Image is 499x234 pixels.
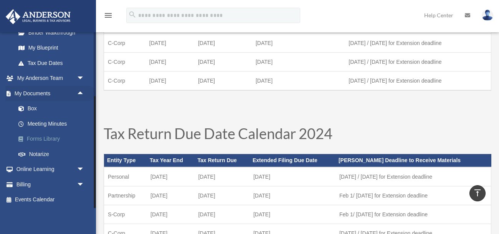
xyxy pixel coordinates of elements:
[252,34,345,53] td: [DATE]
[3,9,73,24] img: Anderson Advisors Platinum Portal
[194,186,249,205] td: [DATE]
[104,11,113,20] i: menu
[104,154,147,167] th: Entity Type
[335,205,491,224] td: Feb 1/ [DATE] for Extension deadline
[147,205,194,224] td: [DATE]
[104,126,491,144] h1: Tax Return Due Date Calendar 2024
[77,177,92,193] span: arrow_drop_down
[147,186,194,205] td: [DATE]
[104,13,113,20] a: menu
[5,162,96,177] a: Online Learningarrow_drop_down
[5,71,96,86] a: My Anderson Teamarrow_drop_down
[11,40,96,56] a: My Blueprint
[147,154,194,167] th: Tax Year End
[194,53,252,71] td: [DATE]
[104,34,145,53] td: C-Corp
[194,154,249,167] th: Tax Return Due
[194,71,252,91] td: [DATE]
[249,154,335,167] th: Extended Filing Due Date
[11,101,96,116] a: Box
[469,185,486,201] a: vertical_align_top
[252,53,345,71] td: [DATE]
[147,167,194,186] td: [DATE]
[77,162,92,178] span: arrow_drop_down
[128,10,137,19] i: search
[104,53,145,71] td: C-Corp
[145,53,194,71] td: [DATE]
[5,177,96,192] a: Billingarrow_drop_down
[5,86,96,101] a: My Documentsarrow_drop_up
[249,205,335,224] td: [DATE]
[104,186,147,205] td: Partnership
[252,71,345,91] td: [DATE]
[335,154,491,167] th: [PERSON_NAME] Deadline to Receive Materials
[104,205,147,224] td: S-Corp
[249,167,335,186] td: [DATE]
[345,53,491,71] td: [DATE] / [DATE] for Extension deadline
[345,34,491,53] td: [DATE] / [DATE] for Extension deadline
[145,71,194,91] td: [DATE]
[77,71,92,86] span: arrow_drop_down
[11,25,96,40] a: Binder Walkthrough
[104,71,145,91] td: C-Corp
[194,205,249,224] td: [DATE]
[104,167,147,186] td: Personal
[11,146,96,162] a: Notarize
[5,192,96,207] a: Events Calendar
[77,86,92,101] span: arrow_drop_up
[11,116,96,131] a: Meeting Minutes
[11,131,96,147] a: Forms Library
[482,10,493,21] img: User Pic
[194,167,249,186] td: [DATE]
[335,186,491,205] td: Feb 1/ [DATE] for Extension deadline
[335,167,491,186] td: [DATE] / [DATE] for Extension deadline
[11,55,92,71] a: Tax Due Dates
[249,186,335,205] td: [DATE]
[194,34,252,53] td: [DATE]
[145,34,194,53] td: [DATE]
[473,188,482,197] i: vertical_align_top
[345,71,491,91] td: [DATE] / [DATE] for Extension deadline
